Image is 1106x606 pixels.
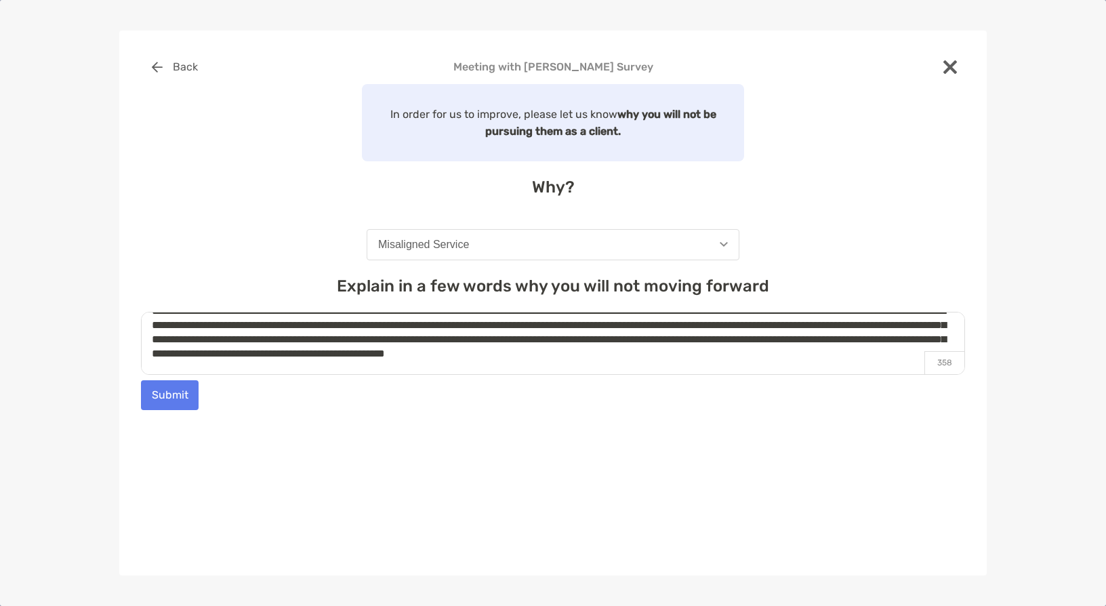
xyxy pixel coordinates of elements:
[485,108,716,138] strong: why you will not be pursuing them as a client.
[924,351,964,374] p: 358
[378,239,469,251] div: Misaligned Service
[141,178,965,197] h4: Why?
[141,52,208,82] button: Back
[367,229,739,260] button: Misaligned Service
[141,277,965,296] h4: Explain in a few words why you will not moving forward
[370,106,736,140] p: In order for us to improve, please let us know
[720,242,728,247] img: Open dropdown arrow
[141,380,199,410] button: Submit
[943,60,957,74] img: close modal
[152,62,163,73] img: button icon
[141,60,965,73] h4: Meeting with [PERSON_NAME] Survey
